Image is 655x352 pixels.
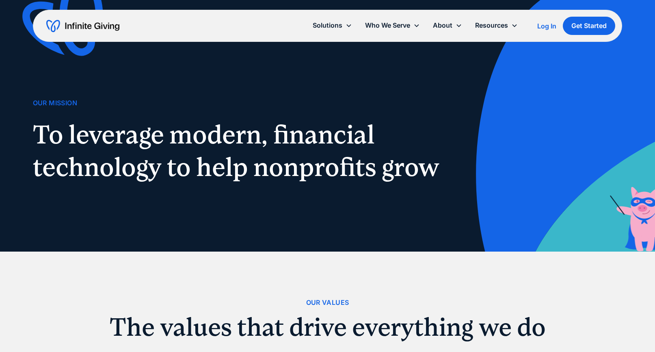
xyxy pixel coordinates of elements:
div: Solutions [306,17,359,34]
div: About [426,17,469,34]
div: Our Values [306,297,349,308]
div: About [433,20,452,31]
div: Log In [537,23,556,29]
div: Solutions [313,20,342,31]
div: Who We Serve [365,20,410,31]
div: Resources [469,17,524,34]
a: Get Started [563,17,615,35]
div: Who We Serve [359,17,426,34]
div: Resources [475,20,508,31]
div: Our Mission [33,98,77,109]
h1: To leverage modern, financial technology to help nonprofits grow [33,118,449,183]
a: Log In [537,21,556,31]
h2: The values that drive everything we do [33,315,623,340]
a: home [46,20,119,33]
